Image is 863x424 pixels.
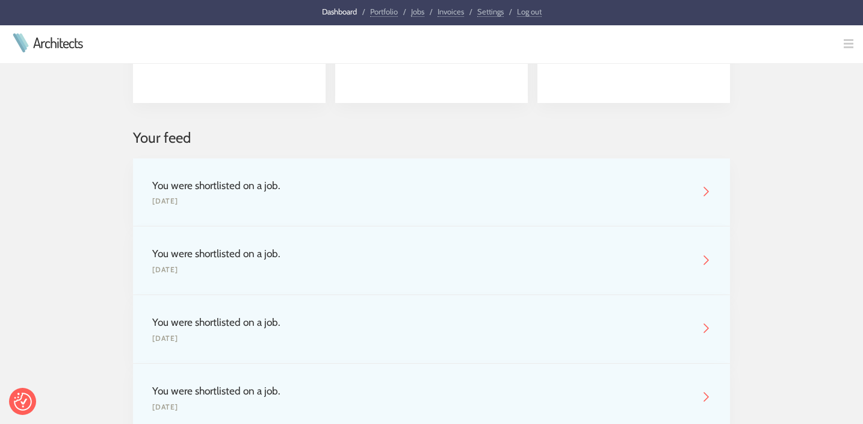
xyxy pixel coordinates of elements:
[362,7,365,16] span: /
[509,7,512,16] span: /
[430,7,432,16] span: /
[14,393,32,411] img: Revisit consent button
[517,7,542,17] a: Log out
[152,314,691,330] div: You were shortlisted on a job.
[152,402,691,413] div: [DATE]
[152,383,691,399] div: You were shortlisted on a job.
[152,333,691,344] div: [DATE]
[33,36,82,50] a: Architects
[403,7,406,16] span: /
[152,196,691,207] div: [DATE]
[152,178,691,193] div: You were shortlisted on a job.
[469,7,472,16] span: /
[10,33,31,52] img: Architects
[438,7,464,17] a: Invoices
[14,393,32,411] button: Consent Preferences
[411,7,424,17] a: Jobs
[370,7,398,17] a: Portfolio
[152,246,691,261] div: You were shortlisted on a job.
[477,7,504,17] a: Settings
[152,264,691,275] div: [DATE]
[322,7,357,16] a: Dashboard
[133,127,730,149] h2: Your feed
